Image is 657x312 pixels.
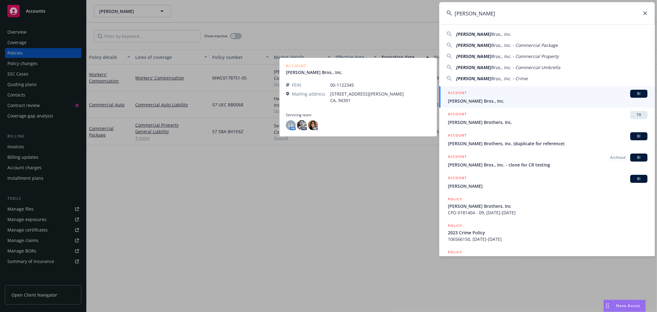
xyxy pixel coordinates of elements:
[604,300,611,312] div: Drag to move
[439,2,655,24] input: Search...
[448,196,462,202] h5: POLICY
[439,246,655,272] a: POLICY$250K, $5K SIR
[448,256,647,262] span: $250K, $5K SIR
[610,155,625,160] span: Archived
[448,209,647,216] span: CPO 0181404 - 09, [DATE]-[DATE]
[448,119,647,125] span: [PERSON_NAME] Brothers, Inc.
[439,129,655,150] a: ACCOUNTBI[PERSON_NAME] Brothers, Inc. (duplicate for reference)
[439,193,655,219] a: POLICY[PERSON_NAME] Brothers, IncCPO 0181404 - 09, [DATE]-[DATE]
[439,150,655,171] a: ACCOUNTArchivedBI[PERSON_NAME] Bros., Inc. - clone for CR testing
[491,64,560,70] span: Bros., Inc. - Commercial Umbrella
[633,91,645,96] span: BI
[456,53,491,59] span: [PERSON_NAME]
[448,203,647,209] span: [PERSON_NAME] Brothers, Inc
[439,219,655,246] a: POLICY2023 Crime Policy106566150, [DATE]-[DATE]
[439,171,655,193] a: ACCOUNTBI[PERSON_NAME]
[448,132,467,140] h5: ACCOUNT
[439,86,655,108] a: ACCOUNTBI[PERSON_NAME] Bros., Inc.
[456,64,491,70] span: [PERSON_NAME]
[491,53,559,59] span: Bros., Inc. - Commercial Property
[448,229,647,236] span: 2023 Crime Policy
[439,108,655,129] a: ACCOUNTTR[PERSON_NAME] Brothers, Inc.
[633,176,645,182] span: BI
[448,111,467,118] h5: ACCOUNT
[448,140,647,147] span: [PERSON_NAME] Brothers, Inc. (duplicate for reference)
[491,31,511,37] span: Bros., Inc.
[448,236,647,242] span: 106566150, [DATE]-[DATE]
[448,154,467,161] h5: ACCOUNT
[448,162,647,168] span: [PERSON_NAME] Bros., Inc. - clone for CR testing
[448,98,647,104] span: [PERSON_NAME] Bros., Inc.
[633,155,645,160] span: BI
[456,76,491,81] span: [PERSON_NAME]
[491,76,528,81] span: Bros., Inc. - Crime
[448,90,467,97] h5: ACCOUNT
[456,42,491,48] span: [PERSON_NAME]
[448,175,467,182] h5: ACCOUNT
[448,223,462,229] h5: POLICY
[616,303,641,308] span: Nova Assist
[491,42,558,48] span: Bros., Inc. - Commercial Package
[633,133,645,139] span: BI
[448,249,462,255] h5: POLICY
[603,300,646,312] button: Nova Assist
[633,112,645,118] span: TR
[456,31,491,37] span: [PERSON_NAME]
[448,183,647,189] span: [PERSON_NAME]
